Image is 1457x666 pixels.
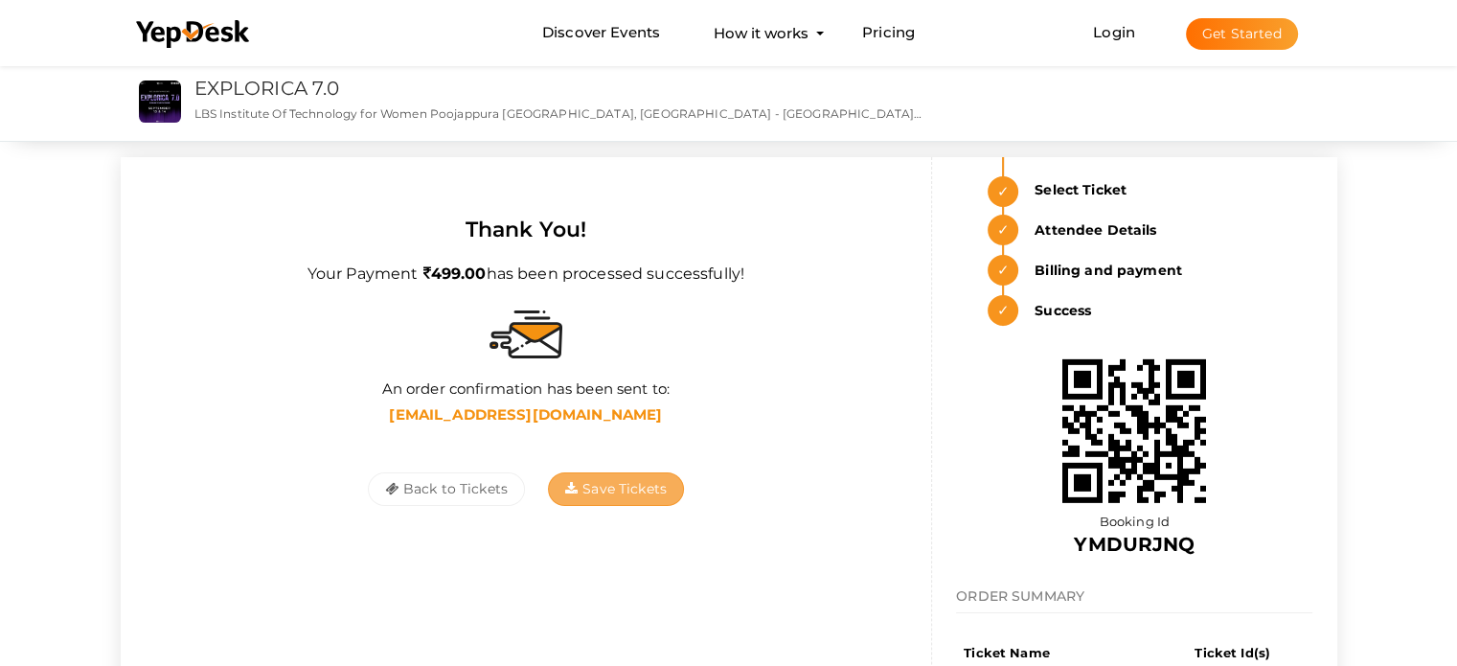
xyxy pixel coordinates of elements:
a: Login [1093,23,1135,41]
img: 68a9d15f46e0fb0001914a9b [1038,335,1230,527]
img: sent-email.svg [489,310,562,358]
a: Pricing [862,15,915,51]
div: Thank You! [145,215,908,244]
span: Save Tickets [565,480,667,497]
strong: Attendee Details [1023,215,1312,245]
strong: Billing and payment [1023,255,1312,286]
button: Back to Tickets [368,472,525,506]
a: EXPLORICA 7.0 [194,77,340,100]
button: Save Tickets [548,472,684,506]
img: DWJQ7IGG_small.jpeg [139,80,181,123]
label: Your Payment has been processed successfully! [307,244,744,286]
button: Get Started [1186,18,1298,50]
button: How it works [708,15,814,51]
span: 499.00 [423,264,487,283]
span: Booking Id [1100,514,1170,529]
strong: Select Ticket [1023,174,1312,205]
label: An order confirmation has been sent to: [382,379,670,399]
a: Discover Events [542,15,660,51]
b: YMDURJNQ [1074,533,1195,556]
b: [EMAIL_ADDRESS][DOMAIN_NAME] [389,405,662,424]
strong: Success [1023,295,1312,326]
span: ORDER SUMMARY [956,587,1084,605]
p: LBS Institute Of Technology for Women Poojappura [GEOGRAPHIC_DATA], [GEOGRAPHIC_DATA] - [GEOGRAPH... [194,105,923,122]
